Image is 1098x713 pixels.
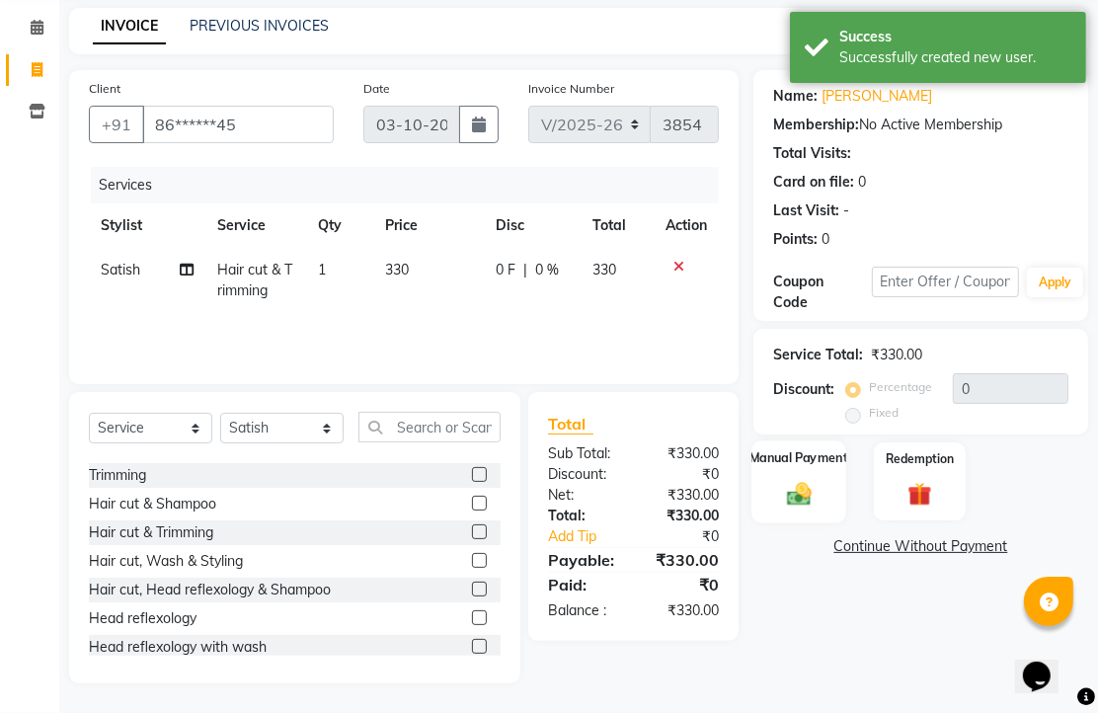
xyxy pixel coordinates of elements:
div: Paid: [533,573,634,596]
div: ₹330.00 [634,443,735,464]
div: Sub Total: [533,443,634,464]
div: Head reflexology [89,608,196,629]
div: - [843,200,849,221]
span: Hair cut & Trimming [217,261,292,299]
div: Total Visits: [773,143,851,164]
input: Enter Offer / Coupon Code [872,267,1020,297]
div: Successfully created new user. [839,47,1071,68]
div: Success [839,27,1071,47]
label: Redemption [886,450,954,468]
div: ₹330.00 [871,345,922,365]
div: ₹0 [634,573,735,596]
div: 0 [822,229,829,250]
label: Fixed [869,404,899,422]
a: PREVIOUS INVOICES [190,17,329,35]
th: Qty [306,203,373,248]
a: INVOICE [93,9,166,44]
button: Apply [1027,268,1083,297]
div: Services [91,167,734,203]
div: Points: [773,229,818,250]
span: Total [548,414,593,435]
img: _cash.svg [779,479,820,508]
a: Add Tip [533,526,650,547]
span: 0 % [536,260,560,280]
th: Service [205,203,307,248]
div: Discount: [533,464,634,485]
div: Payable: [533,548,634,572]
div: ₹330.00 [634,506,735,526]
div: Name: [773,86,818,107]
th: Price [373,203,484,248]
th: Action [654,203,719,248]
div: Trimming [89,465,146,486]
a: Continue Without Payment [757,536,1084,557]
div: 0 [858,172,866,193]
span: 330 [385,261,409,278]
div: Card on file: [773,172,854,193]
label: Invoice Number [528,80,614,98]
a: [PERSON_NAME] [822,86,932,107]
label: Manual Payment [749,448,848,467]
div: Coupon Code [773,272,872,313]
div: Hair cut & Trimming [89,522,213,543]
label: Percentage [869,378,932,396]
div: Last Visit: [773,200,839,221]
button: +91 [89,106,144,143]
div: Total: [533,506,634,526]
div: ₹0 [650,526,734,547]
div: ₹0 [634,464,735,485]
div: Net: [533,485,634,506]
span: 1 [318,261,326,278]
div: Discount: [773,379,834,400]
th: Disc [485,203,581,248]
div: Hair cut, Wash & Styling [89,551,243,572]
div: ₹330.00 [634,600,735,621]
label: Client [89,80,120,98]
div: Hair cut, Head reflexology & Shampoo [89,580,331,600]
span: 330 [592,261,616,278]
img: _gift.svg [901,480,939,510]
input: Search by Name/Mobile/Email/Code [142,106,334,143]
div: Head reflexology with wash [89,637,267,658]
input: Search or Scan [358,412,501,442]
th: Stylist [89,203,205,248]
span: Satish [101,261,140,278]
div: Service Total: [773,345,863,365]
div: No Active Membership [773,115,1068,135]
iframe: chat widget [1015,634,1078,693]
div: ₹330.00 [634,485,735,506]
span: 0 F [497,260,516,280]
label: Date [363,80,390,98]
div: Membership: [773,115,859,135]
div: ₹330.00 [634,548,735,572]
th: Total [581,203,654,248]
div: Hair cut & Shampoo [89,494,216,515]
div: Balance : [533,600,634,621]
span: | [524,260,528,280]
